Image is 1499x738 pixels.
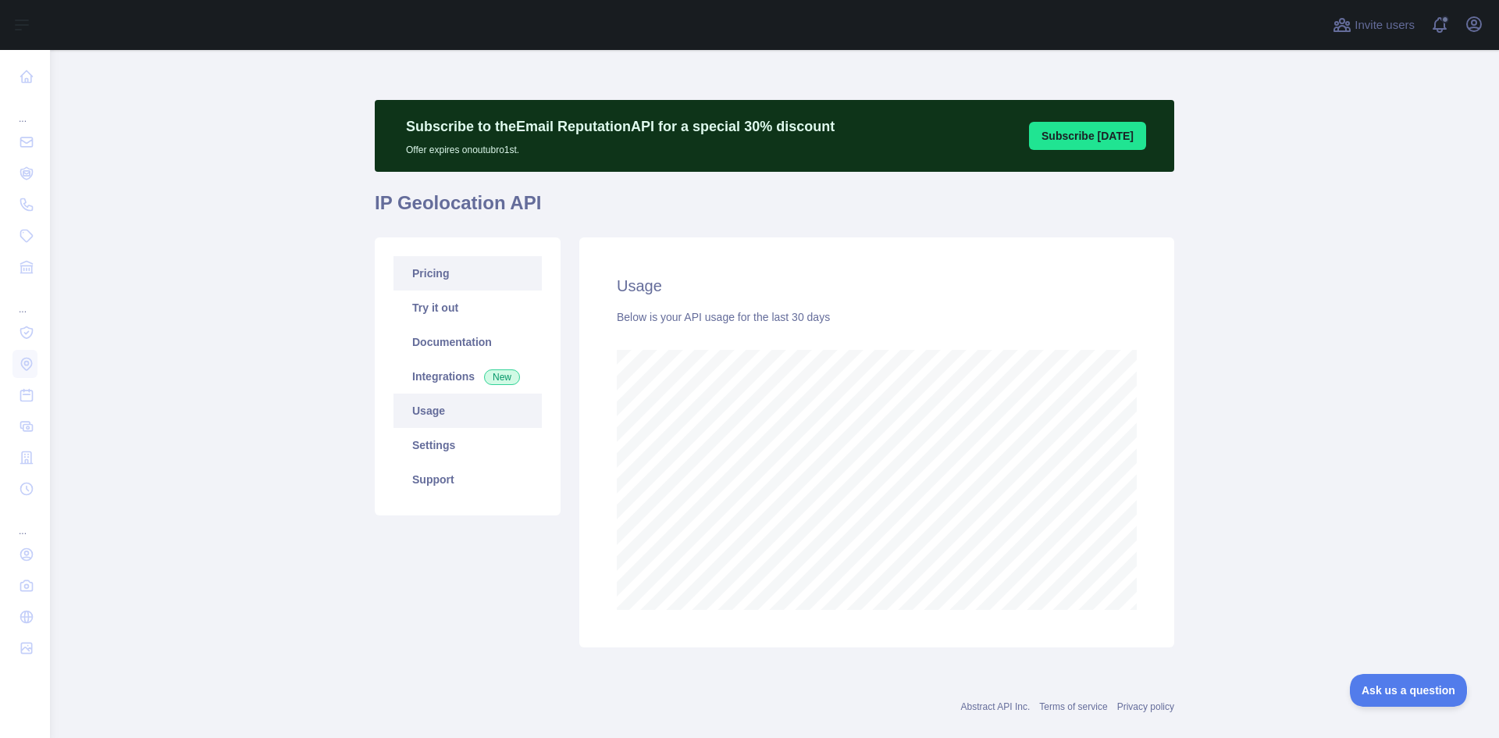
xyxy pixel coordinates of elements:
div: Below is your API usage for the last 30 days [617,309,1137,325]
a: Try it out [393,291,542,325]
iframe: Toggle Customer Support [1350,674,1468,707]
a: Support [393,462,542,497]
a: Privacy policy [1117,701,1174,712]
button: Subscribe [DATE] [1029,122,1146,150]
button: Invite users [1330,12,1418,37]
div: ... [12,506,37,537]
div: ... [12,284,37,316]
p: Subscribe to the Email Reputation API for a special 30 % discount [406,116,835,137]
a: Pricing [393,256,542,291]
a: Documentation [393,325,542,359]
a: Terms of service [1039,701,1107,712]
h1: IP Geolocation API [375,191,1174,228]
h2: Usage [617,275,1137,297]
span: Invite users [1355,16,1415,34]
a: Usage [393,394,542,428]
p: Offer expires on outubro 1st. [406,137,835,156]
a: Integrations New [393,359,542,394]
a: Settings [393,428,542,462]
a: Abstract API Inc. [961,701,1031,712]
span: New [484,369,520,385]
div: ... [12,94,37,125]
